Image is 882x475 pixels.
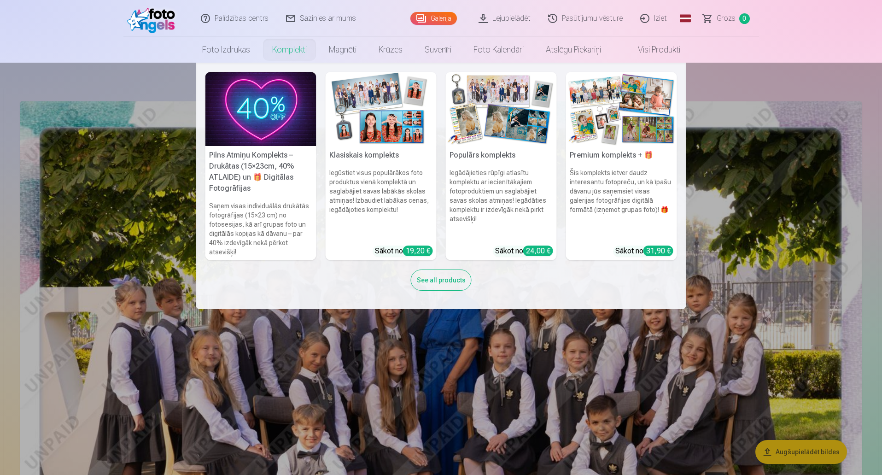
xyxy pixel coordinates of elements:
h5: Pilns Atmiņu Komplekts – Drukātas (15×23cm, 40% ATLAIDE) un 🎁 Digitālas Fotogrāfijas [205,146,316,198]
img: Klasiskais komplekts [326,72,437,146]
a: Suvenīri [414,37,462,63]
h6: Iegādājieties rūpīgi atlasītu komplektu ar iecienītākajiem fotoproduktiem un saglabājiet savas sk... [446,164,557,242]
a: Komplekti [261,37,318,63]
div: Sākot no [615,246,673,257]
a: Galerija [410,12,457,25]
a: Krūzes [368,37,414,63]
img: Populārs komplekts [446,72,557,146]
a: Klasiskais komplektsKlasiskais komplektsIegūstiet visus populārākos foto produktus vienā komplekt... [326,72,437,260]
a: See all products [411,275,472,284]
img: Pilns Atmiņu Komplekts – Drukātas (15×23cm, 40% ATLAIDE) un 🎁 Digitālas Fotogrāfijas [205,72,316,146]
h5: Klasiskais komplekts [326,146,437,164]
h5: Premium komplekts + 🎁 [566,146,677,164]
a: Atslēgu piekariņi [535,37,612,63]
div: 24,00 € [523,246,553,256]
a: Populārs komplektsPopulārs komplektsIegādājieties rūpīgi atlasītu komplektu ar iecienītākajiem fo... [446,72,557,260]
h6: Šis komplekts ietver daudz interesantu fotopreču, un kā īpašu dāvanu jūs saņemsiet visas galerija... [566,164,677,242]
h6: Saņem visas individuālās drukātās fotogrāfijas (15×23 cm) no fotosesijas, kā arī grupas foto un d... [205,198,316,260]
div: 19,20 € [403,246,433,256]
a: Premium komplekts + 🎁 Premium komplekts + 🎁Šis komplekts ietver daudz interesantu fotopreču, un k... [566,72,677,260]
h5: Populārs komplekts [446,146,557,164]
a: Pilns Atmiņu Komplekts – Drukātas (15×23cm, 40% ATLAIDE) un 🎁 Digitālas Fotogrāfijas Pilns Atmiņu... [205,72,316,260]
a: Visi produkti [612,37,691,63]
img: Premium komplekts + 🎁 [566,72,677,146]
a: Foto kalendāri [462,37,535,63]
span: 0 [739,13,750,24]
div: 31,90 € [643,246,673,256]
div: Sākot no [375,246,433,257]
div: See all products [411,270,472,291]
div: Sākot no [495,246,553,257]
a: Magnēti [318,37,368,63]
img: /fa1 [127,4,180,33]
a: Foto izdrukas [191,37,261,63]
h6: Iegūstiet visus populārākos foto produktus vienā komplektā un saglabājiet savas labākās skolas at... [326,164,437,242]
span: Grozs [717,13,736,24]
